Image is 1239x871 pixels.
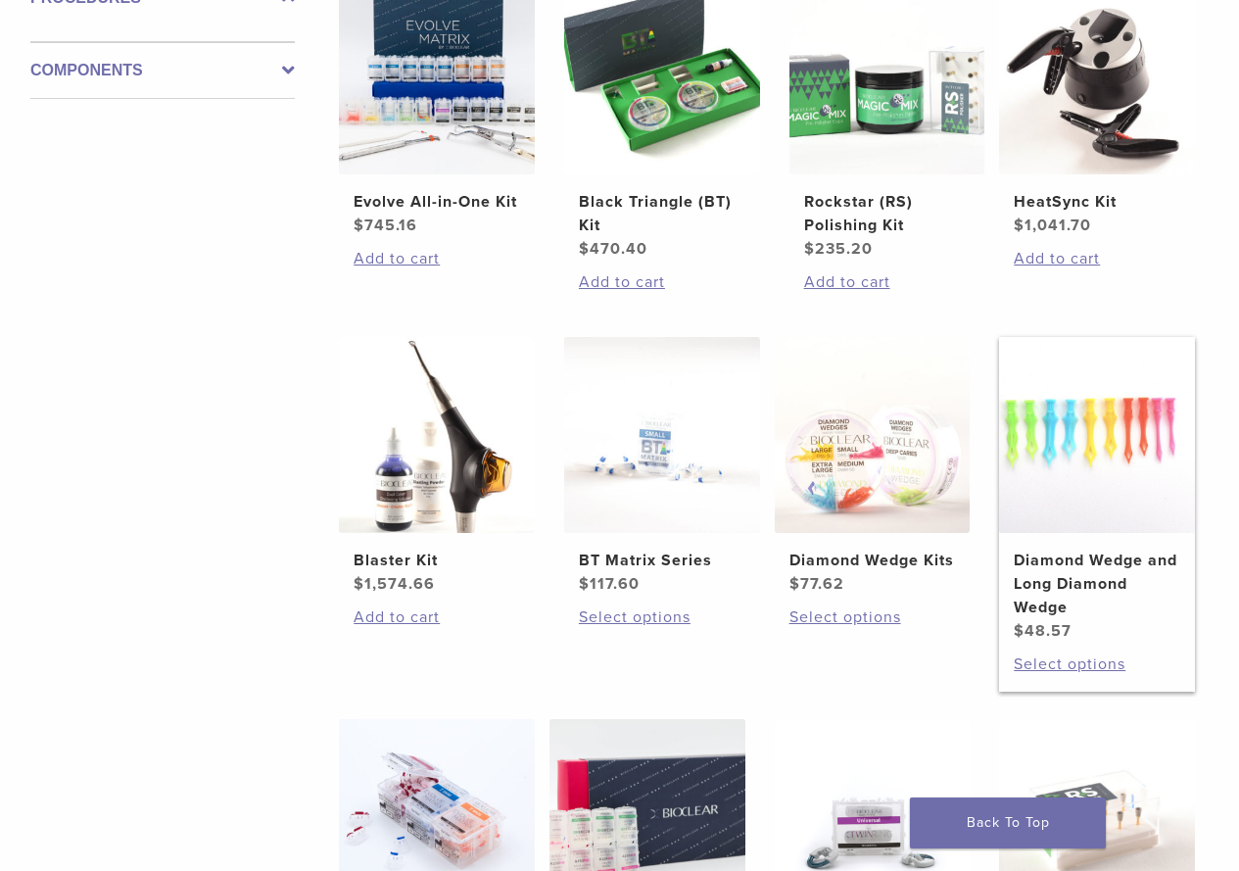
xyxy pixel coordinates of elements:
[1014,190,1180,214] h2: HeatSync Kit
[339,337,535,596] a: Blaster KitBlaster Kit $1,574.66
[30,59,295,82] label: Components
[804,190,971,237] h2: Rockstar (RS) Polishing Kit
[789,549,956,572] h2: Diamond Wedge Kits
[999,337,1195,533] img: Diamond Wedge and Long Diamond Wedge
[579,574,640,594] bdi: 117.60
[564,337,760,596] a: BT Matrix SeriesBT Matrix Series $117.60
[1014,216,1025,235] span: $
[910,798,1106,848] a: Back To Top
[354,605,520,629] a: Add to cart: “Blaster Kit”
[354,190,520,214] h2: Evolve All-in-One Kit
[1014,621,1025,641] span: $
[579,270,745,294] a: Add to cart: “Black Triangle (BT) Kit”
[775,337,971,596] a: Diamond Wedge KitsDiamond Wedge Kits $77.62
[564,337,760,533] img: BT Matrix Series
[579,549,745,572] h2: BT Matrix Series
[804,270,971,294] a: Add to cart: “Rockstar (RS) Polishing Kit”
[1014,549,1180,619] h2: Diamond Wedge and Long Diamond Wedge
[354,216,417,235] bdi: 745.16
[1014,621,1072,641] bdi: 48.57
[789,574,844,594] bdi: 77.62
[354,574,435,594] bdi: 1,574.66
[354,216,364,235] span: $
[1014,653,1180,676] a: Select options for “Diamond Wedge and Long Diamond Wedge”
[354,574,364,594] span: $
[1014,247,1180,270] a: Add to cart: “HeatSync Kit”
[579,190,745,237] h2: Black Triangle (BT) Kit
[579,574,590,594] span: $
[354,549,520,572] h2: Blaster Kit
[1014,216,1091,235] bdi: 1,041.70
[804,239,815,259] span: $
[789,574,800,594] span: $
[789,605,956,629] a: Select options for “Diamond Wedge Kits”
[999,337,1195,643] a: Diamond Wedge and Long Diamond WedgeDiamond Wedge and Long Diamond Wedge $48.57
[804,239,873,259] bdi: 235.20
[579,605,745,629] a: Select options for “BT Matrix Series”
[579,239,647,259] bdi: 470.40
[579,239,590,259] span: $
[354,247,520,270] a: Add to cart: “Evolve All-in-One Kit”
[775,337,971,533] img: Diamond Wedge Kits
[339,337,535,533] img: Blaster Kit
